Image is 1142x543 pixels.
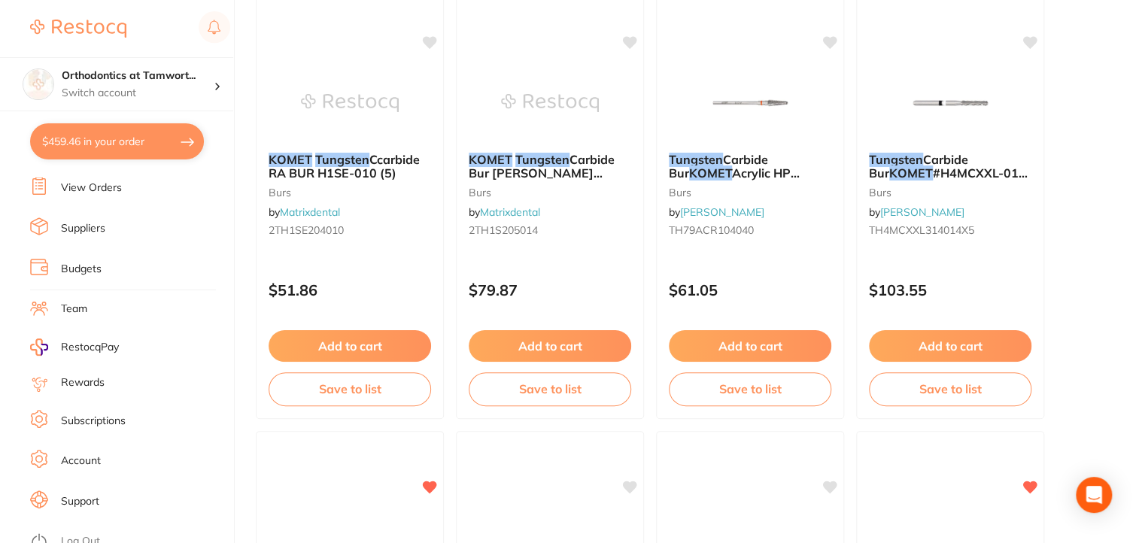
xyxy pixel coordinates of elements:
div: Open Intercom Messenger [1076,477,1112,513]
span: #H4MCXXL-014 Crown Cutter FGx5 [869,165,1028,194]
a: Subscriptions [61,414,126,429]
small: burs [469,187,631,199]
span: Acrylic HP #H79ACR-040 x 1 [669,165,800,194]
a: View Orders [61,180,122,196]
img: Orthodontics at Tamworth [23,69,53,99]
span: TH79ACR104040 [669,223,754,237]
b: Tungsten Carbide Bur KOMET Acrylic HP #H79ACR-040 x 1 [669,153,831,180]
p: $51.86 [269,281,431,299]
p: $103.55 [869,281,1031,299]
small: burs [269,187,431,199]
b: Tungsten Carbide Bur KOMET #H4MCXXL-014 Crown Cutter FGx5 [869,153,1031,180]
button: Save to list [869,372,1031,405]
span: Carbide Bur [PERSON_NAME] [PERSON_NAME] H1S-014 (5) [469,152,625,208]
span: TH4MCXXL314014X5 [869,223,974,237]
img: KOMET Tungsten Ccarbide RA BUR H1SE-010 (5) [301,65,399,141]
em: KOMET [689,165,732,180]
a: Rewards [61,375,105,390]
a: Team [61,302,87,317]
span: 2TH1SE204010 [269,223,344,237]
em: KOMET [469,152,512,167]
span: Carbide Bur [669,152,768,180]
a: Support [61,494,99,509]
img: Tungsten Carbide Bur KOMET Acrylic HP #H79ACR-040 x 1 [701,65,799,141]
small: burs [669,187,831,199]
b: KOMET Tungsten Carbide Bur RA Long Shank H1S-014 (5) [469,153,631,180]
a: Restocq Logo [30,11,126,46]
img: Tungsten Carbide Bur KOMET #H4MCXXL-014 Crown Cutter FGx5 [901,65,999,141]
em: KOMET [269,152,312,167]
button: Save to list [669,372,831,405]
button: Save to list [269,372,431,405]
a: [PERSON_NAME] [680,205,764,219]
a: [PERSON_NAME] [880,205,964,219]
span: by [469,205,540,219]
em: Tungsten [315,152,369,167]
span: Ccarbide RA BUR H1SE-010 (5) [269,152,420,180]
button: Add to cart [469,330,631,362]
span: 2TH1S205014 [469,223,538,237]
a: Matrixdental [280,205,340,219]
a: Budgets [61,262,102,277]
p: Switch account [62,86,214,101]
span: by [269,205,340,219]
a: RestocqPay [30,338,119,356]
em: Tungsten [869,152,923,167]
button: $459.46 in your order [30,123,204,159]
a: Account [61,454,101,469]
span: RestocqPay [61,340,119,355]
h4: Orthodontics at Tamworth [62,68,214,83]
p: $79.87 [469,281,631,299]
a: Matrixdental [480,205,540,219]
em: Tungsten [669,152,723,167]
span: by [669,205,764,219]
small: burs [869,187,1031,199]
img: Restocq Logo [30,20,126,38]
button: Add to cart [669,330,831,362]
span: Carbide Bur [869,152,968,180]
span: by [869,205,964,219]
img: KOMET Tungsten Carbide Bur RA Long Shank H1S-014 (5) [501,65,599,141]
button: Add to cart [269,330,431,362]
p: $61.05 [669,281,831,299]
a: Suppliers [61,221,105,236]
button: Save to list [469,372,631,405]
em: KOMET [889,165,933,180]
b: KOMET Tungsten Ccarbide RA BUR H1SE-010 (5) [269,153,431,180]
button: Add to cart [869,330,1031,362]
img: RestocqPay [30,338,48,356]
em: Tungsten [515,152,569,167]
